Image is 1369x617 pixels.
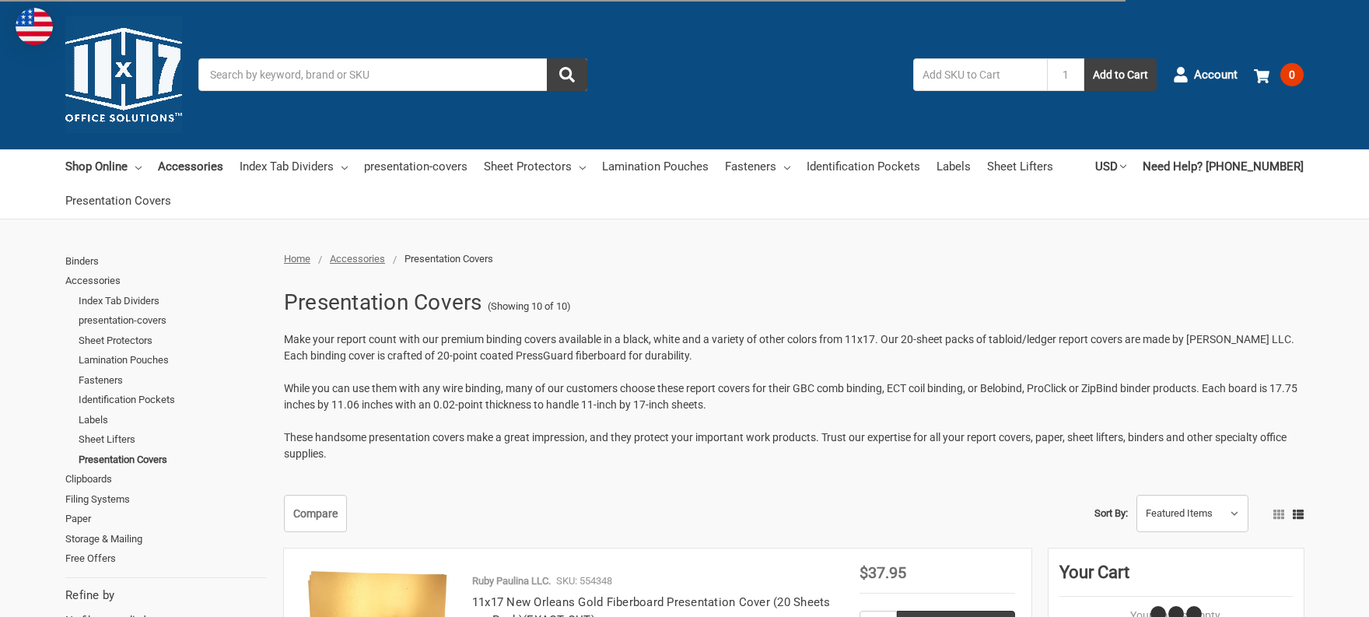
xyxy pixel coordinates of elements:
[65,529,267,549] a: Storage & Mailing
[79,350,267,370] a: Lamination Pouches
[807,149,920,184] a: Identification Pockets
[79,291,267,311] a: Index Tab Dividers
[240,149,348,184] a: Index Tab Dividers
[65,16,182,133] img: 11x17.com
[1143,149,1304,184] a: Need Help? [PHONE_NUMBER]
[79,310,267,331] a: presentation-covers
[79,429,267,450] a: Sheet Lifters
[65,184,171,218] a: Presentation Covers
[1084,58,1157,91] button: Add to Cart
[65,587,267,605] h5: Refine by
[330,253,385,265] a: Accessories
[937,149,971,184] a: Labels
[65,271,267,291] a: Accessories
[284,431,1287,460] span: These handsome presentation covers make a great impression, and they protect your important work ...
[284,253,310,265] a: Home
[725,149,790,184] a: Fasteners
[65,469,267,489] a: Clipboards
[65,149,142,184] a: Shop Online
[198,58,587,91] input: Search by keyword, brand or SKU
[79,450,267,470] a: Presentation Covers
[1254,54,1304,95] a: 0
[65,489,267,510] a: Filing Systems
[284,282,482,323] h1: Presentation Covers
[860,563,906,582] span: $37.95
[472,573,551,589] p: Ruby Paulina LLC.
[987,149,1053,184] a: Sheet Lifters
[1194,66,1238,84] span: Account
[284,382,1297,411] span: While you can use them with any wire binding, many of our customers choose these report covers fo...
[65,549,267,569] a: Free Offers
[1280,63,1304,86] span: 0
[1173,54,1238,95] a: Account
[913,58,1047,91] input: Add SKU to Cart
[484,149,586,184] a: Sheet Protectors
[79,370,267,391] a: Fasteners
[556,573,612,589] p: SKU: 554348
[79,331,267,351] a: Sheet Protectors
[65,509,267,529] a: Paper
[1095,149,1126,184] a: USD
[364,149,467,184] a: presentation-covers
[16,8,53,45] img: duty and tax information for United States
[602,149,709,184] a: Lamination Pouches
[65,251,267,272] a: Binders
[158,149,223,184] a: Accessories
[404,253,493,265] span: Presentation Covers
[1059,559,1293,597] div: Your Cart
[1094,502,1128,525] label: Sort By:
[79,410,267,430] a: Labels
[488,299,571,314] span: (Showing 10 of 10)
[79,390,267,410] a: Identification Pockets
[284,495,347,532] a: Compare
[284,333,1294,362] span: Make your report count with our premium binding covers available in a black, white and a variety ...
